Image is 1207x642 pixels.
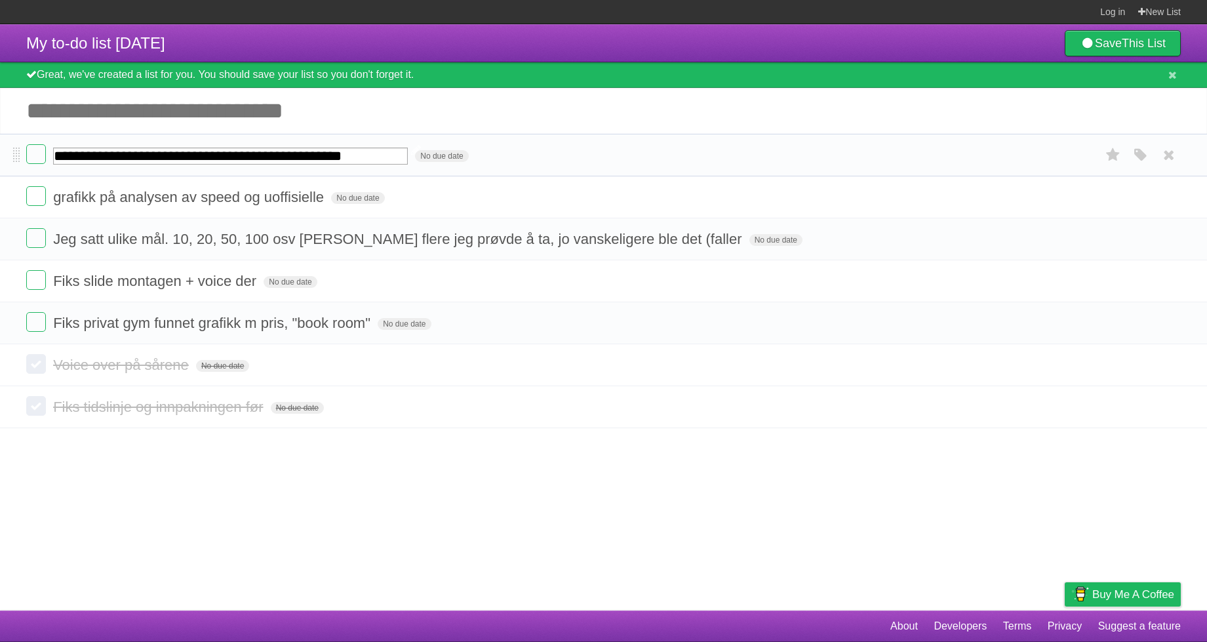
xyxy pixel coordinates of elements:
[53,231,745,247] span: Jeg satt ulike mål. 10, 20, 50, 100 osv [PERSON_NAME] flere jeg prøvde å ta, jo vanskeligere ble ...
[1065,30,1181,56] a: SaveThis List
[1065,582,1181,607] a: Buy me a coffee
[890,614,918,639] a: About
[1092,583,1174,606] span: Buy me a coffee
[53,315,374,331] span: Fiks privat gym funnet grafikk m pris, "book room"
[26,228,46,248] label: Done
[196,360,249,372] span: No due date
[1071,583,1089,605] img: Buy me a coffee
[53,273,260,289] span: Fiks slide montagen + voice der
[331,192,384,204] span: No due date
[1098,614,1181,639] a: Suggest a feature
[26,354,46,374] label: Done
[1122,37,1166,50] b: This List
[264,276,317,288] span: No due date
[1101,144,1126,166] label: Star task
[378,318,431,330] span: No due date
[26,144,46,164] label: Done
[1003,614,1032,639] a: Terms
[26,312,46,332] label: Done
[749,234,802,246] span: No due date
[415,150,468,162] span: No due date
[26,186,46,206] label: Done
[934,614,987,639] a: Developers
[53,189,327,205] span: grafikk på analysen av speed og uoffisielle
[1048,614,1082,639] a: Privacy
[53,399,266,415] span: Fiks tidslinje og innpakningen før
[26,270,46,290] label: Done
[271,402,324,414] span: No due date
[26,396,46,416] label: Done
[26,34,165,52] span: My to-do list [DATE]
[53,357,192,373] span: Voice over på sårene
